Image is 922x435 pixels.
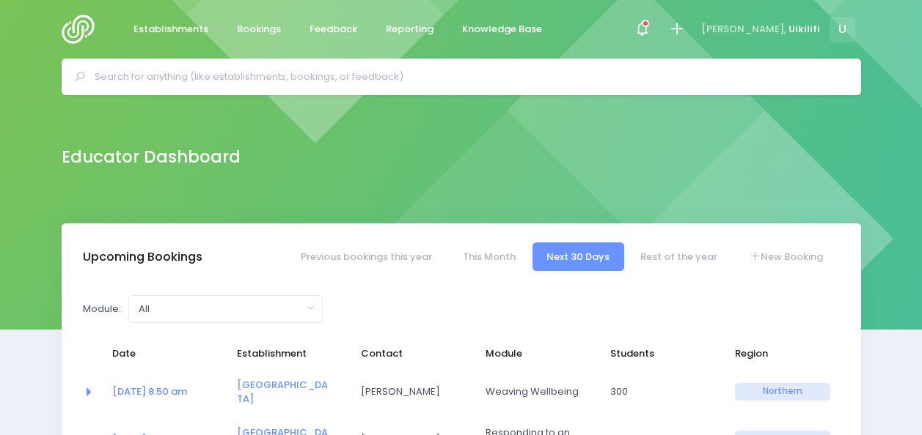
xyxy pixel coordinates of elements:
[789,22,820,37] span: Uikilifi
[133,22,208,37] span: Establishments
[62,15,103,44] img: Logo
[237,22,281,37] span: Bookings
[830,17,855,42] span: U
[450,15,555,44] a: Knowledge Base
[95,66,841,88] input: Search for anything (like establishments, bookings, or feedback)
[310,22,357,37] span: Feedback
[626,242,732,271] a: Rest of the year
[139,302,304,316] div: All
[533,242,624,271] a: Next 30 Days
[701,22,786,37] span: [PERSON_NAME],
[128,295,323,323] button: All
[286,242,446,271] a: Previous bookings this year
[62,147,241,167] h2: Educator Dashboard
[122,15,221,44] a: Establishments
[448,242,530,271] a: This Month
[462,22,542,37] span: Knowledge Base
[298,15,370,44] a: Feedback
[225,15,293,44] a: Bookings
[734,242,837,271] a: New Booking
[374,15,446,44] a: Reporting
[386,22,433,37] span: Reporting
[83,250,202,264] h3: Upcoming Bookings
[83,302,121,316] label: Module:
